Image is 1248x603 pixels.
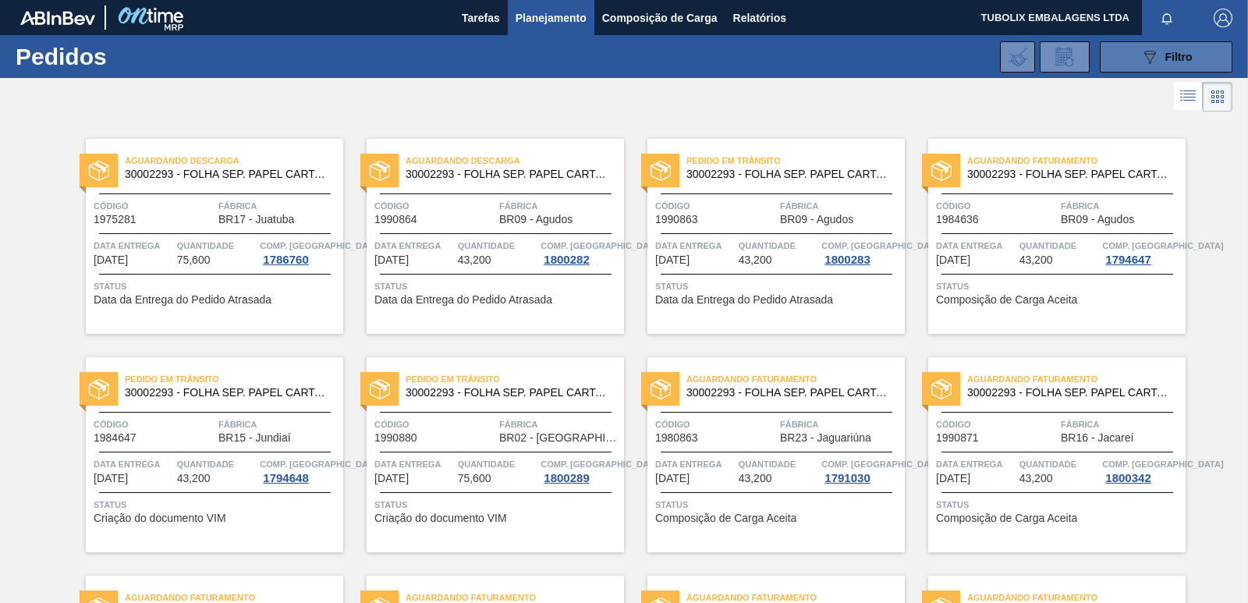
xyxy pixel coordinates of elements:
[260,456,339,484] a: Comp. [GEOGRAPHIC_DATA]1794648
[655,513,796,524] span: Composição de Carga Aceita
[20,11,95,25] img: TNhmsLtSVTkK8tSr43FrP2fwEKptu5GPRR3wAAAABJRU5ErkJggg==
[1019,456,1099,472] span: Quantidade
[1102,238,1223,254] span: Comp. Carga
[686,153,905,168] span: Pedido em Trânsito
[780,198,901,214] span: Fábrica
[602,9,718,27] span: Composição de Carga
[686,387,892,399] span: 30002293 - FOLHA SEP. PAPEL CARTAO 1200x1000M 350g
[374,254,409,266] span: 19/08/2025
[260,456,381,472] span: Comp. Carga
[821,456,901,484] a: Comp. [GEOGRAPHIC_DATA]1791030
[821,238,901,266] a: Comp. [GEOGRAPHIC_DATA]1800283
[374,456,454,472] span: Data entrega
[1061,417,1182,432] span: Fábrica
[406,387,612,399] span: 30002293 - FOLHA SEP. PAPEL CARTAO 1200x1000M 350g
[651,161,671,181] img: status
[218,214,294,225] span: BR17 - Juatuba
[655,432,698,444] span: 1980863
[374,278,620,294] span: Status
[821,456,942,472] span: Comp. Carga
[1019,238,1099,254] span: Quantidade
[218,198,339,214] span: Fábrica
[374,473,409,484] span: 25/08/2025
[936,238,1016,254] span: Data entrega
[62,357,343,552] a: statusPedido em Trânsito30002293 - FOLHA SEP. PAPEL CARTAO 1200x1000M 350gCódigo1984647FábricaBR1...
[821,238,942,254] span: Comp. Carga
[1019,254,1053,266] span: 43,200
[125,371,343,387] span: Pedido em Trânsito
[94,432,136,444] span: 1984647
[1019,473,1053,484] span: 43,200
[458,238,537,254] span: Quantidade
[260,472,311,484] div: 1794648
[686,371,905,387] span: Aguardando Faturamento
[739,238,818,254] span: Quantidade
[260,254,311,266] div: 1786760
[655,238,735,254] span: Data entrega
[374,417,495,432] span: Código
[89,379,109,399] img: status
[1142,7,1192,29] button: Notificações
[94,473,128,484] span: 20/08/2025
[374,198,495,214] span: Código
[462,9,500,27] span: Tarefas
[343,357,624,552] a: statusPedido em Trânsito30002293 - FOLHA SEP. PAPEL CARTAO 1200x1000M 350gCódigo1990880FábricaBR0...
[125,387,331,399] span: 30002293 - FOLHA SEP. PAPEL CARTAO 1200x1000M 350g
[370,379,390,399] img: status
[343,139,624,334] a: statusAguardando Descarga30002293 - FOLHA SEP. PAPEL CARTAO 1200x1000M 350gCódigo1990864FábricaBR...
[499,417,620,432] span: Fábrica
[905,357,1186,552] a: statusAguardando Faturamento30002293 - FOLHA SEP. PAPEL CARTAO 1200x1000M 350gCódigo1990871Fábric...
[458,254,491,266] span: 43,200
[655,294,833,306] span: Data da Entrega do Pedido Atrasada
[936,417,1057,432] span: Código
[62,139,343,334] a: statusAguardando Descarga30002293 - FOLHA SEP. PAPEL CARTAO 1200x1000M 350gCódigo1975281FábricaBR...
[94,278,339,294] span: Status
[374,238,454,254] span: Data entrega
[936,432,979,444] span: 1990871
[177,473,211,484] span: 43,200
[967,387,1173,399] span: 30002293 - FOLHA SEP. PAPEL CARTAO 1200x1000M 350g
[458,473,491,484] span: 75,600
[1174,82,1203,112] div: Visão em Lista
[1102,472,1154,484] div: 1800342
[931,379,952,399] img: status
[936,473,970,484] span: 25/08/2025
[94,456,173,472] span: Data entrega
[370,161,390,181] img: status
[624,139,905,334] a: statusPedido em Trânsito30002293 - FOLHA SEP. PAPEL CARTAO 1200x1000M 350gCódigo1990863FábricaBR0...
[655,198,776,214] span: Código
[16,48,242,66] h1: Pedidos
[1165,51,1193,63] span: Filtro
[936,198,1057,214] span: Código
[936,214,979,225] span: 1984636
[541,238,661,254] span: Comp. Carga
[94,254,128,266] span: 18/08/2025
[967,168,1173,180] span: 30002293 - FOLHA SEP. PAPEL CARTAO 1200x1000M 350g
[94,214,136,225] span: 1975281
[936,497,1182,513] span: Status
[541,254,592,266] div: 1800282
[967,153,1186,168] span: Aguardando Faturamento
[1061,198,1182,214] span: Fábrica
[655,497,901,513] span: Status
[94,513,226,524] span: Criação do documento VIM
[89,161,109,181] img: status
[1061,432,1133,444] span: BR16 - Jacareí
[499,432,620,444] span: BR02 - Sergipe
[780,214,853,225] span: BR09 - Agudos
[936,294,1077,306] span: Composição de Carga Aceita
[655,417,776,432] span: Código
[1000,41,1035,73] div: Importar Negociações dos Pedidos
[686,168,892,180] span: 30002293 - FOLHA SEP. PAPEL CARTAO 1200x1000M 350g
[1102,456,1182,484] a: Comp. [GEOGRAPHIC_DATA]1800342
[374,294,552,306] span: Data da Entrega do Pedido Atrasada
[1040,41,1090,73] div: Solicitação de Revisão de Pedidos
[1214,9,1232,27] img: Logout
[218,432,291,444] span: BR15 - Jundiaí
[406,168,612,180] span: 30002293 - FOLHA SEP. PAPEL CARTAO 1200x1000M 350g
[541,456,620,484] a: Comp. [GEOGRAPHIC_DATA]1800289
[94,198,214,214] span: Código
[655,473,690,484] span: 25/08/2025
[780,417,901,432] span: Fábrica
[94,497,339,513] span: Status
